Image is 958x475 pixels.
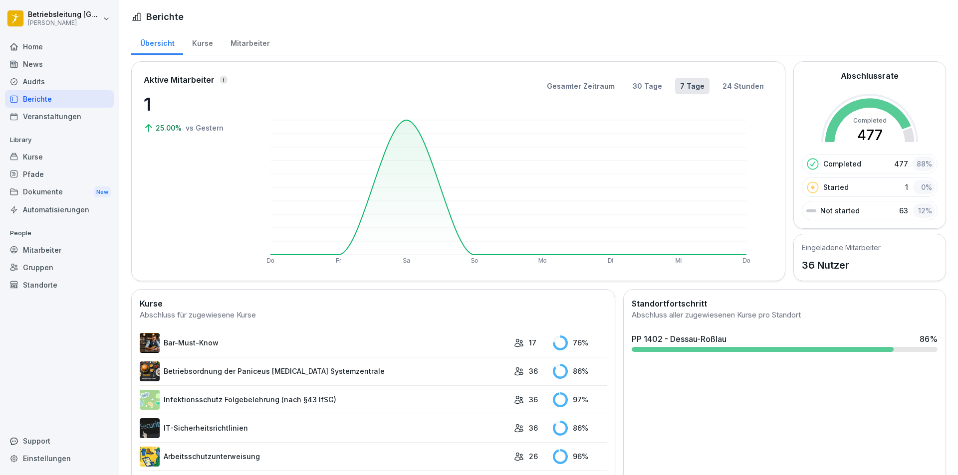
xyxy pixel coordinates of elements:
text: Sa [403,257,410,264]
p: Library [5,132,114,148]
img: msj3dytn6rmugecro9tfk5p0.png [140,418,160,438]
text: Mi [675,257,682,264]
a: Mitarbeiter [222,29,278,55]
a: Audits [5,73,114,90]
p: Aktive Mitarbeiter [144,74,215,86]
text: Di [608,257,613,264]
text: Fr [336,257,341,264]
div: 0 % [913,180,935,194]
p: Completed [823,158,861,169]
h2: Standortfortschritt [632,298,938,310]
p: 25.00% [156,123,184,133]
p: Not started [820,205,860,216]
p: Betriebsleitung [GEOGRAPHIC_DATA] [28,10,101,19]
div: 12 % [913,203,935,218]
p: 36 Nutzer [802,258,881,273]
div: Dokumente [5,183,114,201]
div: 76 % [553,335,607,350]
a: News [5,55,114,73]
a: Standorte [5,276,114,294]
img: avw4yih0pjczq94wjribdn74.png [140,333,160,353]
p: 477 [894,158,908,169]
a: Betriebsordnung der Paniceus [MEDICAL_DATA] Systemzentrale [140,361,509,381]
p: 36 [529,366,538,376]
a: Infektionsschutz Folgebelehrung (nach §43 IfSG) [140,390,509,410]
p: 36 [529,423,538,433]
a: Einstellungen [5,450,114,467]
div: 86 % [920,333,938,345]
text: So [471,257,479,264]
button: 7 Tage [675,78,710,94]
div: Support [5,432,114,450]
img: bgsrfyvhdm6180ponve2jajk.png [140,447,160,467]
img: tgff07aey9ahi6f4hltuk21p.png [140,390,160,410]
a: Arbeitsschutzunterweisung [140,447,509,467]
div: 86 % [553,421,607,436]
div: 88 % [913,157,935,171]
a: Gruppen [5,259,114,276]
p: vs Gestern [186,123,224,133]
text: Do [742,257,750,264]
h2: Kurse [140,298,607,310]
a: Kurse [183,29,222,55]
p: 1 [144,91,243,118]
div: 96 % [553,449,607,464]
p: People [5,225,114,241]
div: 86 % [553,364,607,379]
div: PP 1402 - Dessau-Roßlau [632,333,726,345]
a: Pfade [5,165,114,183]
a: Kurse [5,148,114,165]
h5: Eingeladene Mitarbeiter [802,242,881,253]
button: 30 Tage [628,78,667,94]
div: Abschluss aller zugewiesenen Kurse pro Standort [632,310,938,321]
a: DokumenteNew [5,183,114,201]
a: Veranstaltungen [5,108,114,125]
h1: Berichte [146,10,184,23]
a: IT-Sicherheitsrichtlinien [140,418,509,438]
a: Mitarbeiter [5,241,114,259]
h2: Abschlussrate [841,70,899,82]
a: Home [5,38,114,55]
div: 97 % [553,392,607,407]
p: Started [823,182,849,192]
a: Berichte [5,90,114,108]
p: 63 [899,205,908,216]
text: Mo [538,257,547,264]
p: 1 [905,182,908,192]
button: Gesamter Zeitraum [542,78,620,94]
div: Abschluss für zugewiesene Kurse [140,310,607,321]
p: 17 [529,337,536,348]
a: Automatisierungen [5,201,114,218]
p: 26 [529,451,538,462]
p: [PERSON_NAME] [28,19,101,26]
a: Übersicht [131,29,183,55]
button: 24 Stunden [718,78,769,94]
a: PP 1402 - Dessau-Roßlau86% [628,329,942,356]
a: Bar-Must-Know [140,333,509,353]
img: erelp9ks1mghlbfzfpgfvnw0.png [140,361,160,381]
text: Do [266,257,274,264]
div: New [94,186,111,198]
p: 36 [529,394,538,405]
